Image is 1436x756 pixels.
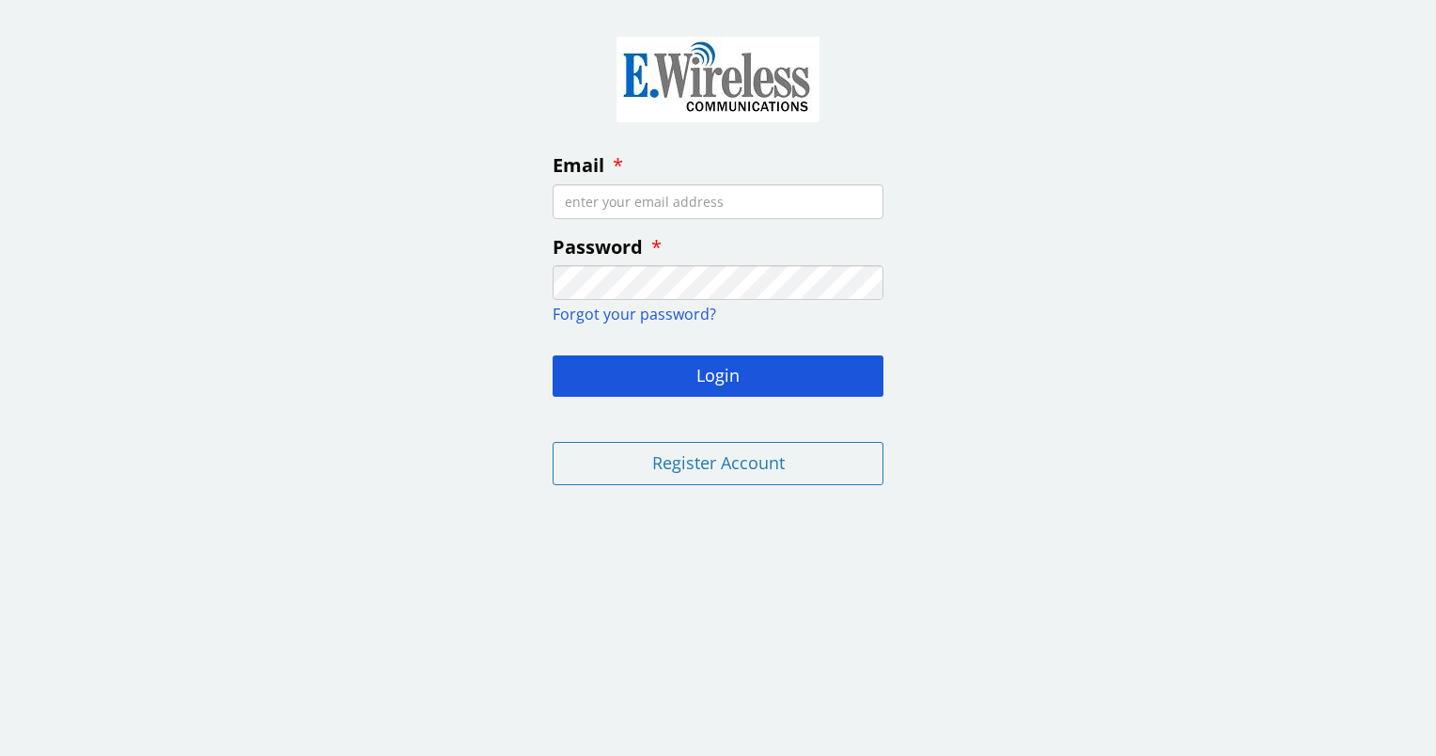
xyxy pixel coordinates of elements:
span: Password [553,234,643,260]
button: Register Account [553,442,883,485]
button: Login [553,355,883,397]
span: Email [553,152,604,178]
a: Forgot your password? [553,304,716,324]
input: enter your email address [553,184,883,219]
